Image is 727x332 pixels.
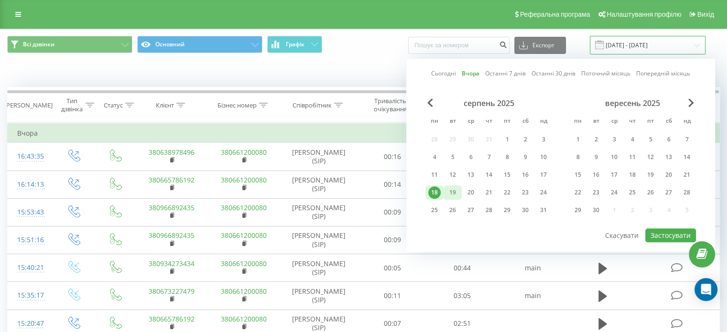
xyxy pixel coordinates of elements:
div: сб 16 серп 2025 р. [516,168,534,182]
div: чт 21 серп 2025 р. [480,185,498,200]
div: 17 [608,169,620,181]
div: 1 [501,133,513,146]
div: ср 17 вер 2025 р. [605,168,623,182]
div: 22 [501,186,513,199]
a: 380638978496 [149,148,195,157]
div: сб 27 вер 2025 р. [660,185,678,200]
td: main [497,254,569,282]
div: пн 4 серп 2025 р. [425,150,444,164]
td: 03:05 [427,282,497,310]
div: нд 3 серп 2025 р. [534,132,553,147]
td: [PERSON_NAME] (SIP) [280,198,358,226]
div: 21 [681,169,693,181]
div: нд 31 серп 2025 р. [534,203,553,217]
div: 25 [626,186,639,199]
div: ср 27 серп 2025 р. [462,203,480,217]
div: 14 [681,151,693,163]
div: чт 18 вер 2025 р. [623,168,641,182]
div: 28 [681,186,693,199]
a: Останні 7 днів [485,69,526,78]
div: вт 9 вер 2025 р. [587,150,605,164]
a: Останні 30 днів [532,69,575,78]
a: 380966892435 [149,203,195,212]
td: 00:09 [358,226,427,254]
div: сб 20 вер 2025 р. [660,168,678,182]
div: вт 5 серп 2025 р. [444,150,462,164]
div: сб 23 серп 2025 р. [516,185,534,200]
abbr: четвер [625,115,640,129]
div: 25 [428,204,441,216]
abbr: понеділок [427,115,442,129]
td: 00:11 [358,282,427,310]
div: пн 18 серп 2025 р. [425,185,444,200]
div: 19 [446,186,459,199]
div: 22 [572,186,584,199]
div: 12 [446,169,459,181]
a: 380934273434 [149,259,195,268]
div: пн 11 серп 2025 р. [425,168,444,182]
div: 30 [590,204,602,216]
div: 18 [428,186,441,199]
span: Previous Month [427,98,433,107]
td: [PERSON_NAME] (SIP) [280,282,358,310]
div: Тип дзвінка [60,97,83,113]
div: 3 [537,133,550,146]
td: 00:44 [427,254,497,282]
div: серпень 2025 [425,98,553,108]
div: вт 2 вер 2025 р. [587,132,605,147]
div: 18 [626,169,639,181]
div: 12 [644,151,657,163]
div: вт 23 вер 2025 р. [587,185,605,200]
abbr: четвер [482,115,496,129]
a: 380661200080 [221,175,267,184]
div: 16:43:35 [17,147,43,166]
div: 27 [465,204,477,216]
div: нд 28 вер 2025 р. [678,185,696,200]
div: [PERSON_NAME] [4,101,53,109]
div: ср 3 вер 2025 р. [605,132,623,147]
abbr: середа [607,115,621,129]
div: нд 10 серп 2025 р. [534,150,553,164]
span: Реферальна програма [520,11,590,18]
div: 21 [483,186,495,199]
div: 20 [465,186,477,199]
div: Клієнт [156,101,174,109]
span: Вихід [697,11,714,18]
div: 6 [465,151,477,163]
a: 380661200080 [221,231,267,240]
div: 8 [572,151,584,163]
div: Open Intercom Messenger [694,278,717,301]
a: 380665786192 [149,175,195,184]
div: ср 24 вер 2025 р. [605,185,623,200]
div: 8 [501,151,513,163]
a: 380661200080 [221,203,267,212]
div: 5 [446,151,459,163]
div: 16 [519,169,532,181]
div: 28 [483,204,495,216]
div: нд 7 вер 2025 р. [678,132,696,147]
div: пн 22 вер 2025 р. [569,185,587,200]
abbr: неділя [536,115,551,129]
div: 1 [572,133,584,146]
div: вересень 2025 [569,98,696,108]
a: 380661200080 [221,287,267,296]
div: 26 [446,204,459,216]
span: Next Month [688,98,694,107]
span: Налаштування профілю [607,11,681,18]
div: 13 [465,169,477,181]
div: пт 12 вер 2025 р. [641,150,660,164]
div: нд 24 серп 2025 р. [534,185,553,200]
div: чт 14 серп 2025 р. [480,168,498,182]
div: пн 8 вер 2025 р. [569,150,587,164]
abbr: вівторок [589,115,603,129]
a: Попередній місяць [636,69,690,78]
div: вт 12 серп 2025 р. [444,168,462,182]
abbr: субота [662,115,676,129]
a: 380661200080 [221,259,267,268]
div: 16 [590,169,602,181]
div: 11 [428,169,441,181]
div: 24 [537,186,550,199]
div: ср 20 серп 2025 р. [462,185,480,200]
div: 15 [501,169,513,181]
div: 29 [501,204,513,216]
